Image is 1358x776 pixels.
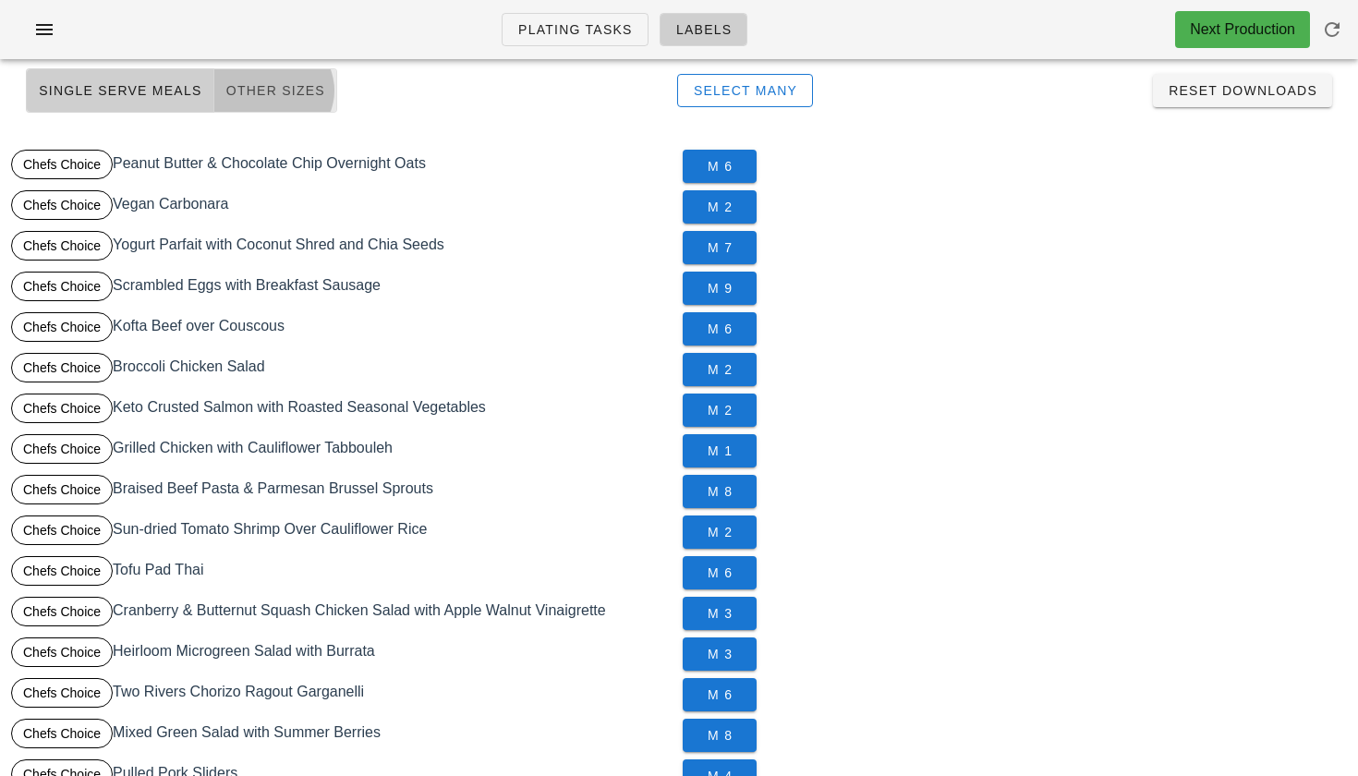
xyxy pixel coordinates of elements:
[502,13,649,46] a: Plating Tasks
[23,679,101,707] span: Chefs Choice
[23,313,101,341] span: Chefs Choice
[225,83,325,98] span: Other Sizes
[697,159,742,174] span: M 6
[38,83,202,98] span: Single Serve Meals
[1168,83,1317,98] span: Reset Downloads
[7,187,679,227] div: Vegan Carbonara
[7,309,679,349] div: Kofta Beef over Couscous
[7,268,679,309] div: Scrambled Eggs with Breakfast Sausage
[23,557,101,585] span: Chefs Choice
[697,443,742,458] span: M 1
[683,353,757,386] button: M 2
[697,687,742,702] span: M 6
[23,394,101,422] span: Chefs Choice
[23,598,101,625] span: Chefs Choice
[517,22,633,37] span: Plating Tasks
[7,227,679,268] div: Yogurt Parfait with Coconut Shred and Chia Seeds
[26,68,214,113] button: Single Serve Meals
[675,22,733,37] span: Labels
[23,232,101,260] span: Chefs Choice
[7,349,679,390] div: Broccoli Chicken Salad
[23,638,101,666] span: Chefs Choice
[697,525,742,540] span: M 2
[23,354,101,382] span: Chefs Choice
[677,74,814,107] button: Select Many
[683,272,757,305] button: M 9
[7,552,679,593] div: Tofu Pad Thai
[683,190,757,224] button: M 2
[697,728,742,743] span: M 8
[7,674,679,715] div: Two Rivers Chorizo Ragout Garganelli
[660,13,748,46] a: Labels
[683,637,757,671] button: M 3
[7,634,679,674] div: Heirloom Microgreen Salad with Burrata
[23,273,101,300] span: Chefs Choice
[683,312,757,346] button: M 6
[697,484,742,499] span: M 8
[7,593,679,634] div: Cranberry & Butternut Squash Chicken Salad with Apple Walnut Vinaigrette
[23,476,101,503] span: Chefs Choice
[683,719,757,752] button: M 8
[697,321,742,336] span: M 6
[697,281,742,296] span: M 9
[693,83,798,98] span: Select Many
[683,597,757,630] button: M 3
[683,475,757,508] button: M 8
[697,565,742,580] span: M 6
[697,240,742,255] span: M 7
[683,434,757,467] button: M 1
[697,606,742,621] span: M 3
[683,556,757,589] button: M 6
[1153,74,1332,107] button: Reset Downloads
[23,516,101,544] span: Chefs Choice
[7,512,679,552] div: Sun-dried Tomato Shrimp Over Cauliflower Rice
[214,68,337,113] button: Other Sizes
[7,390,679,430] div: Keto Crusted Salmon with Roasted Seasonal Vegetables
[697,362,742,377] span: M 2
[683,678,757,711] button: M 6
[683,515,757,549] button: M 2
[23,435,101,463] span: Chefs Choice
[7,430,679,471] div: Grilled Chicken with Cauliflower Tabbouleh
[23,720,101,747] span: Chefs Choice
[23,151,101,178] span: Chefs Choice
[697,200,742,214] span: M 2
[697,403,742,418] span: M 2
[7,715,679,756] div: Mixed Green Salad with Summer Berries
[7,146,679,187] div: Peanut Butter & Chocolate Chip Overnight Oats
[683,150,757,183] button: M 6
[23,191,101,219] span: Chefs Choice
[683,231,757,264] button: M 7
[683,394,757,427] button: M 2
[7,471,679,512] div: Braised Beef Pasta & Parmesan Brussel Sprouts
[1190,18,1295,41] div: Next Production
[697,647,742,661] span: M 3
